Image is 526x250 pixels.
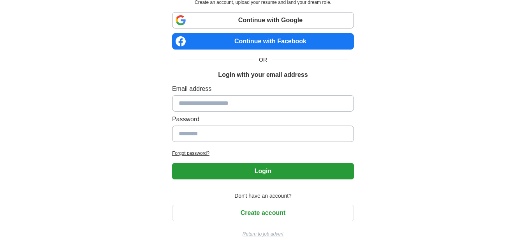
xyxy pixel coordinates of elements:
[230,192,296,200] span: Don't have an account?
[172,163,354,179] button: Login
[172,150,354,157] a: Forgot password?
[172,230,354,238] a: Return to job advert
[172,209,354,216] a: Create account
[172,205,354,221] button: Create account
[172,33,354,50] a: Continue with Facebook
[218,70,308,80] h1: Login with your email address
[172,84,354,94] label: Email address
[254,56,272,64] span: OR
[172,12,354,28] a: Continue with Google
[172,115,354,124] label: Password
